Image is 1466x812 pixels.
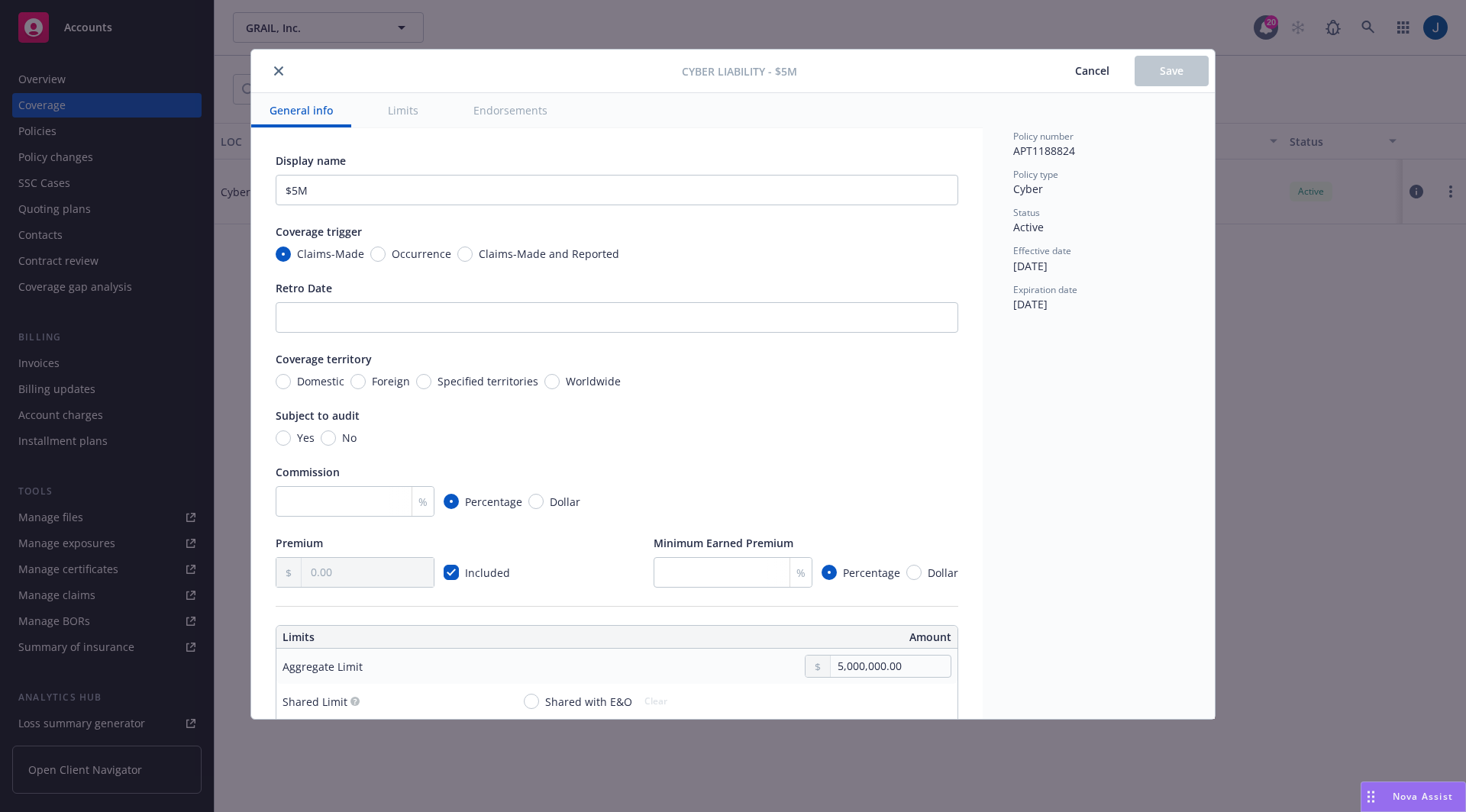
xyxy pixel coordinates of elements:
[545,694,632,710] span: Shared with E&O
[321,430,336,446] input: No
[544,374,560,389] input: Worldwide
[465,494,522,510] span: Percentage
[350,374,366,389] input: Foreign
[392,246,451,262] span: Occurrence
[342,430,357,446] span: No
[276,465,340,479] span: Commission
[550,494,580,510] span: Dollar
[276,536,323,550] span: Premium
[276,352,372,366] span: Coverage territory
[928,565,958,581] span: Dollar
[276,626,549,649] th: Limits
[372,373,410,389] span: Foreign
[624,626,957,649] th: Amount
[302,558,434,587] input: 0.00
[444,494,459,509] input: Percentage
[283,659,363,675] div: Aggregate Limit
[682,63,797,79] span: Cyber Liability - $5M
[457,246,473,262] input: Claims-Made and Reported
[796,565,806,581] span: %
[370,246,386,262] input: Occurrence
[528,494,544,509] input: Dollar
[906,565,922,580] input: Dollar
[1013,259,1048,273] span: [DATE]
[418,494,428,510] span: %
[1075,63,1109,78] span: Cancel
[831,656,951,677] input: 0.00
[438,373,538,389] span: Specified territories
[455,93,566,127] button: Endorsements
[1013,168,1058,181] span: Policy type
[297,373,344,389] span: Domestic
[283,694,347,710] div: Shared Limit
[370,93,437,127] button: Limits
[1013,130,1074,143] span: Policy number
[276,246,291,262] input: Claims-Made
[524,694,539,709] input: Shared with E&O
[465,565,510,580] span: Included
[1013,206,1040,219] span: Status
[251,93,351,127] button: General info
[566,373,621,389] span: Worldwide
[270,62,288,80] button: close
[1393,790,1453,803] span: Nova Assist
[1013,297,1048,311] span: [DATE]
[276,153,346,168] span: Display name
[297,246,364,262] span: Claims-Made
[1013,244,1071,257] span: Effective date
[1013,283,1077,296] span: Expiration date
[1160,63,1183,78] span: Save
[1013,182,1043,196] span: Cyber
[654,536,793,550] span: Minimum Earned Premium
[1361,782,1380,811] div: Drag to move
[1361,781,1466,812] button: Nova Assist
[276,281,332,295] span: Retro Date
[1050,56,1135,86] button: Cancel
[479,246,619,262] span: Claims-Made and Reported
[276,408,360,423] span: Subject to audit
[1135,56,1209,86] button: Save
[1013,143,1075,158] span: APT1188824
[297,430,315,446] span: Yes
[416,374,431,389] input: Specified territories
[843,565,900,581] span: Percentage
[822,565,837,580] input: Percentage
[1013,220,1044,234] span: Active
[276,374,291,389] input: Domestic
[276,224,362,239] span: Coverage trigger
[276,430,291,446] input: Yes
